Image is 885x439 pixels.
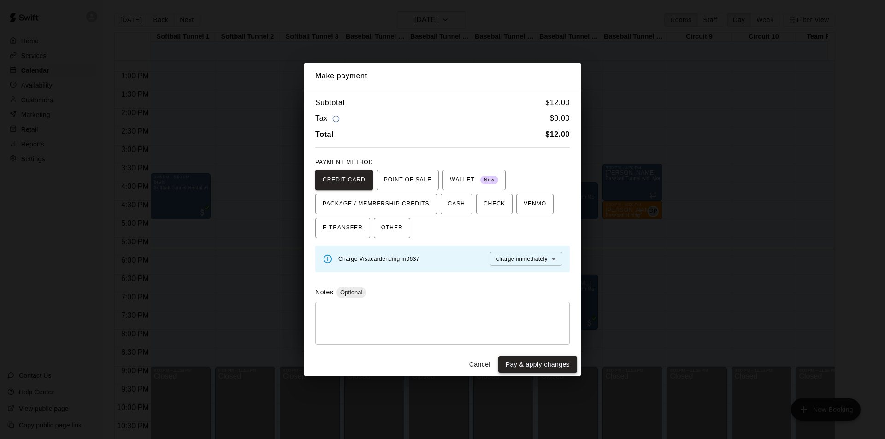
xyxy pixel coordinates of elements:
span: Optional [336,289,366,296]
button: CHECK [476,194,513,214]
span: PAYMENT METHOD [315,159,373,165]
span: charge immediately [496,256,548,262]
h6: Subtotal [315,97,345,109]
b: $ 12.00 [545,130,570,138]
button: POINT OF SALE [377,170,439,190]
button: OTHER [374,218,410,238]
span: New [480,174,498,187]
span: VENMO [524,197,546,211]
button: PACKAGE / MEMBERSHIP CREDITS [315,194,437,214]
span: OTHER [381,221,403,235]
span: E-TRANSFER [323,221,363,235]
button: WALLET New [442,170,506,190]
button: E-TRANSFER [315,218,370,238]
span: Charge Visa card ending in 0637 [338,256,419,262]
button: VENMO [516,194,554,214]
h6: Tax [315,112,342,125]
span: WALLET [450,173,498,187]
span: CREDIT CARD [323,173,366,187]
span: CHECK [484,197,505,211]
h6: $ 0.00 [550,112,570,125]
button: CREDIT CARD [315,170,373,190]
span: CASH [448,197,465,211]
button: Cancel [465,356,495,373]
span: POINT OF SALE [384,173,431,187]
h2: Make payment [304,63,581,89]
button: CASH [441,194,472,214]
b: Total [315,130,334,138]
h6: $ 12.00 [545,97,570,109]
button: Pay & apply changes [498,356,577,373]
label: Notes [315,288,333,296]
span: PACKAGE / MEMBERSHIP CREDITS [323,197,430,211]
